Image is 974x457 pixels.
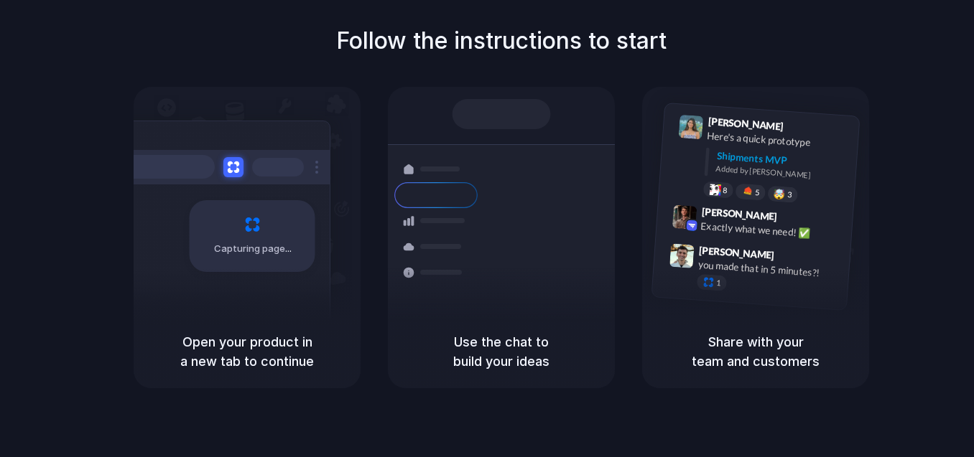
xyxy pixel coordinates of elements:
h5: Share with your team and customers [659,332,852,371]
span: 9:47 AM [779,249,808,266]
span: 5 [755,188,760,196]
h5: Open your product in a new tab to continue [151,332,343,371]
span: [PERSON_NAME] [699,242,775,263]
span: 9:42 AM [781,210,811,227]
span: Capturing page [214,242,294,256]
h1: Follow the instructions to start [336,24,667,58]
div: Shipments MVP [716,148,849,171]
div: you made that in 5 minutes?! [697,257,841,281]
span: [PERSON_NAME] [708,113,784,134]
span: 9:41 AM [788,120,817,137]
span: 8 [723,186,728,194]
h5: Use the chat to build your ideas [405,332,598,371]
span: [PERSON_NAME] [701,203,777,224]
div: Exactly what we need! ✅ [700,218,844,242]
div: Added by [PERSON_NAME] [715,163,848,184]
div: Here's a quick prototype [707,128,850,152]
span: 3 [787,190,792,198]
div: 🤯 [774,189,786,199]
span: 1 [716,279,721,287]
